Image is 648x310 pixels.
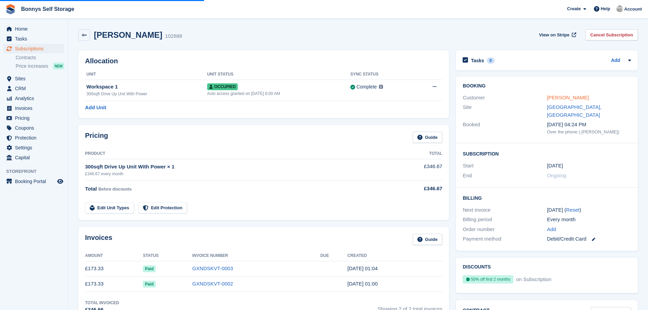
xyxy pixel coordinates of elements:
div: Debit/Credit Card [547,235,631,243]
th: Invoice Number [192,250,320,261]
img: stora-icon-8386f47178a22dfd0bd8f6a31ec36ba5ce8667c1dd55bd0f319d3a0aa187defe.svg [5,4,16,14]
th: Unit [85,69,207,80]
img: James Bonny [616,5,623,12]
a: Contracts [16,54,64,61]
h2: Billing [463,194,631,201]
span: Pricing [15,113,56,123]
span: Booking Portal [15,177,56,186]
span: Invoices [15,103,56,113]
span: Subscriptions [15,44,56,53]
th: Amount [85,250,143,261]
h2: Pricing [85,132,108,143]
span: CRM [15,84,56,93]
div: Payment method [463,235,547,243]
div: [DATE] ( ) [547,206,631,214]
a: Edit Unit Types [85,202,134,214]
div: 300sqft Drive Up Unit With Power × 1 [85,163,388,171]
span: Analytics [15,94,56,103]
span: Create [567,5,581,12]
span: Tasks [15,34,56,44]
div: Start [463,162,547,170]
a: menu [3,24,64,34]
span: Help [601,5,610,12]
a: Cancel Subscription [585,29,638,40]
span: Occupied [207,83,238,90]
th: Unit Status [207,69,350,80]
div: NEW [53,63,64,69]
div: 300sqft Drive Up Unit With Power [86,91,207,97]
div: End [463,172,547,180]
span: Sites [15,74,56,83]
time: 2025-08-25 00:00:58 UTC [347,281,378,287]
a: Add [547,226,556,233]
a: [PERSON_NAME] [547,95,589,100]
span: Paid [143,281,155,288]
div: Total Invoiced [85,300,119,306]
a: menu [3,44,64,53]
a: GXNDSKVT-0002 [192,281,233,287]
div: Over the phone ( [PERSON_NAME]) [547,129,631,135]
img: icon-info-grey-7440780725fd019a000dd9b08b2336e03edf1995a4989e88bcd33f0948082b44.svg [379,85,383,89]
a: menu [3,94,64,103]
time: 2025-09-25 00:04:19 UTC [347,265,378,271]
span: Account [624,6,642,13]
th: Due [320,250,348,261]
div: Auto access granted on [DATE] 6:00 AM [207,91,350,97]
a: menu [3,177,64,186]
a: GXNDSKVT-0003 [192,265,233,271]
div: 0 [487,58,495,64]
a: menu [3,133,64,143]
div: Order number [463,226,547,233]
div: Customer [463,94,547,102]
div: Complete [356,83,377,91]
span: Settings [15,143,56,152]
a: Bonnys Self Storage [18,3,77,15]
span: Ongoing [547,173,566,178]
div: Next invoice [463,206,547,214]
a: Edit Protection [138,202,187,214]
a: Reset [566,207,579,213]
div: Workspace 1 [86,83,207,91]
a: menu [3,113,64,123]
div: Billing period [463,216,547,224]
a: [GEOGRAPHIC_DATA], [GEOGRAPHIC_DATA] [547,104,601,118]
span: Coupons [15,123,56,133]
td: £173.33 [85,261,143,276]
a: Add [611,57,620,65]
td: £346.67 [388,159,443,180]
a: Guide [413,132,443,143]
span: Storefront [6,168,68,175]
span: Price increases [16,63,48,69]
a: Preview store [56,177,64,185]
th: Status [143,250,192,261]
span: Home [15,24,56,34]
h2: [PERSON_NAME] [94,30,162,39]
div: Every month [547,216,631,224]
a: Price increases NEW [16,62,64,70]
div: Booked [463,121,547,135]
h2: Allocation [85,57,442,65]
a: Add Unit [85,104,106,112]
a: Guide [413,234,443,245]
h2: Discounts [463,264,631,270]
div: Site [463,103,547,119]
h2: Tasks [471,58,484,64]
div: £346.67 [388,185,443,193]
th: Sync Status [350,69,414,80]
a: menu [3,103,64,113]
span: on Subscription [515,276,551,282]
th: Total [388,148,443,159]
span: Total [85,186,97,192]
a: menu [3,84,64,93]
h2: Subscription [463,150,631,157]
span: Before discounts [98,187,132,192]
div: 50% off first 2 months [463,275,513,283]
div: £346.67 every month [85,171,388,177]
span: Capital [15,153,56,162]
a: View on Stripe [536,29,578,40]
th: Product [85,148,388,159]
a: menu [3,143,64,152]
h2: Invoices [85,234,112,245]
a: menu [3,74,64,83]
span: Protection [15,133,56,143]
